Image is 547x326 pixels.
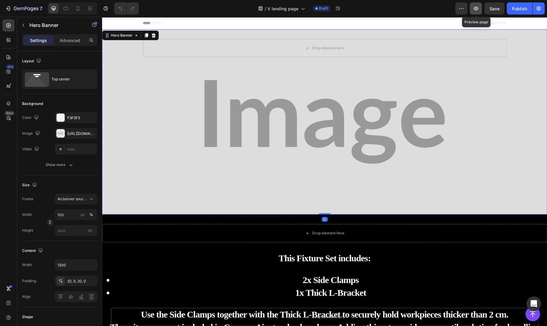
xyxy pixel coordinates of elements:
[22,278,36,284] div: Padding
[60,37,80,44] p: Advanced
[22,228,33,233] label: Height
[5,111,15,116] div: Beta
[210,214,242,219] div: Drop element here
[22,101,43,106] div: Background
[22,196,33,202] label: Frame
[489,6,499,11] span: Save
[12,257,445,269] p: 2x Side Clamps
[55,259,97,270] input: Auto
[210,29,242,34] div: Drop element here
[8,16,32,21] div: Hero Banner
[22,212,32,217] label: Width
[55,225,97,236] input: px
[6,64,15,69] div: 450
[22,129,41,138] div: Image
[67,279,96,284] div: 32, 0, 32, 0
[22,247,44,255] div: Content
[55,209,97,220] input: px%
[22,57,42,65] div: Layout
[484,2,504,15] button: Save
[265,5,266,12] span: /
[526,296,541,311] div: Open Intercom Messenger
[51,72,88,86] div: Top center
[512,5,527,12] div: Publish
[79,211,86,218] button: %
[507,2,532,15] button: Publish
[46,162,74,168] div: Show more
[88,211,95,218] button: px
[22,159,97,170] button: Show more
[22,314,33,320] div: Shape
[2,2,45,15] button: 7
[220,200,226,205] div: 0
[81,212,85,217] div: px
[67,147,96,152] div: Add...
[22,145,40,153] div: Video
[22,181,38,189] div: Size
[114,2,139,15] div: Undo/Redo
[12,269,445,282] p: 1x Thick L-Bracket
[22,114,40,122] div: Color
[29,21,81,29] p: Hero Banner
[177,236,269,246] strong: This Fixture Set includes:
[67,131,96,136] div: [URL][DOMAIN_NAME]
[58,196,87,202] span: As banner source
[267,5,298,12] span: V landing page
[67,115,96,121] div: F3F3F3
[102,17,547,326] iframe: Design area
[22,294,31,299] div: Align
[55,194,97,204] button: As banner source
[89,212,93,217] div: %
[319,6,328,11] span: Draft
[30,37,47,44] p: Settings
[40,5,42,12] p: 7
[22,262,32,268] div: Width
[88,228,92,233] span: px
